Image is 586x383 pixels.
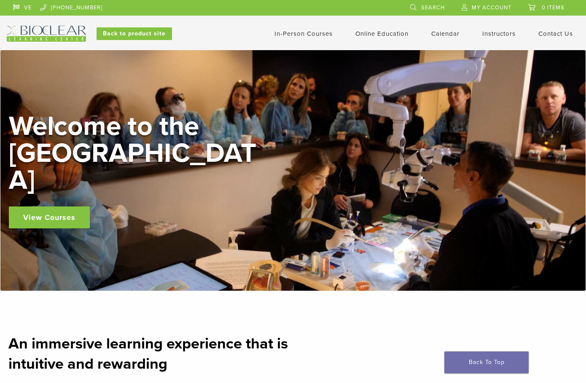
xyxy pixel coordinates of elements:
[274,30,333,37] a: In-Person Courses
[421,4,445,11] span: Search
[355,30,409,37] a: Online Education
[444,351,529,373] a: Back To Top
[472,4,511,11] span: My Account
[7,26,86,42] img: Bioclear
[542,4,564,11] span: 0 items
[97,27,172,40] a: Back to product site
[431,30,460,37] a: Calendar
[9,113,262,194] h2: Welcome to the [GEOGRAPHIC_DATA]
[482,30,516,37] a: Instructors
[9,206,90,228] a: View Courses
[8,335,288,373] strong: An immersive learning experience that is intuitive and rewarding
[538,30,573,37] a: Contact Us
